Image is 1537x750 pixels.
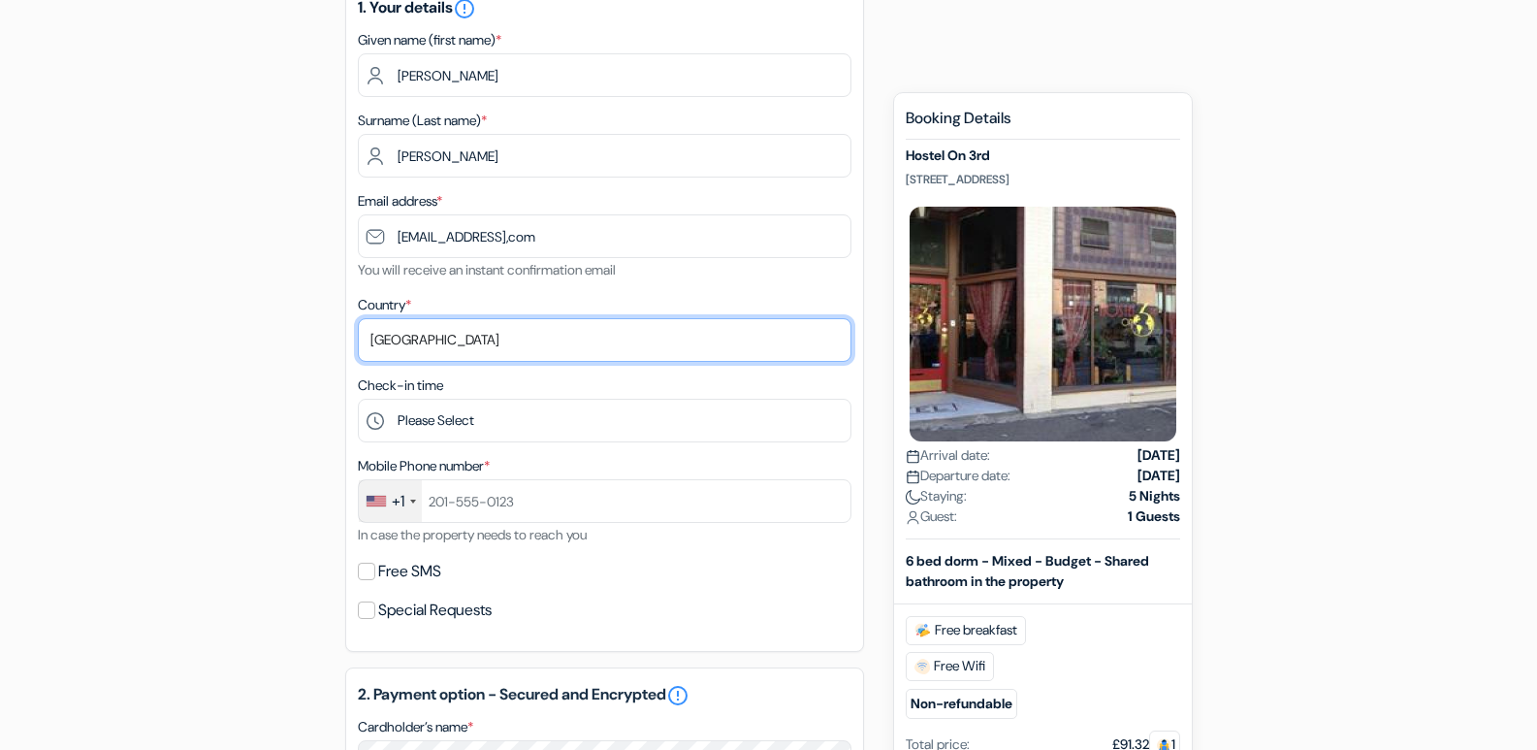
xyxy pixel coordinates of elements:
[906,490,920,505] img: moon.svg
[914,659,930,674] img: free_wifi.svg
[358,456,490,476] label: Mobile Phone number
[666,684,689,707] a: error_outline
[906,486,967,506] span: Staying:
[358,214,851,258] input: Enter email address
[378,597,492,624] label: Special Requests
[906,109,1180,140] h5: Booking Details
[358,479,851,523] input: 201-555-0123
[906,506,957,527] span: Guest:
[358,111,487,131] label: Surname (Last name)
[358,134,851,178] input: Enter last name
[906,510,920,525] img: user_icon.svg
[392,490,404,513] div: +1
[906,552,1149,590] b: 6 bed dorm - Mixed - Budget - Shared bathroom in the property
[914,623,931,638] img: free_breakfast.svg
[906,689,1017,719] small: Non-refundable
[358,526,587,543] small: In case the property needs to reach you
[378,558,441,585] label: Free SMS
[906,445,990,466] span: Arrival date:
[358,717,473,737] label: Cardholder’s name
[358,295,411,315] label: Country
[906,652,994,681] span: Free Wifi
[906,470,920,484] img: calendar.svg
[1128,506,1180,527] strong: 1 Guests
[358,684,851,707] h5: 2. Payment option - Secured and Encrypted
[1129,486,1180,506] strong: 5 Nights
[906,449,920,464] img: calendar.svg
[906,172,1180,187] p: [STREET_ADDRESS]
[358,261,616,278] small: You will receive an instant confirmation email
[358,191,442,212] label: Email address
[906,466,1010,486] span: Departure date:
[358,53,851,97] input: Enter first name
[358,375,443,396] label: Check-in time
[358,30,501,50] label: Given name (first name)
[1137,445,1180,466] strong: [DATE]
[359,480,422,522] div: United States: +1
[1137,466,1180,486] strong: [DATE]
[906,147,1180,164] h5: Hostel On 3rd
[906,616,1026,645] span: Free breakfast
